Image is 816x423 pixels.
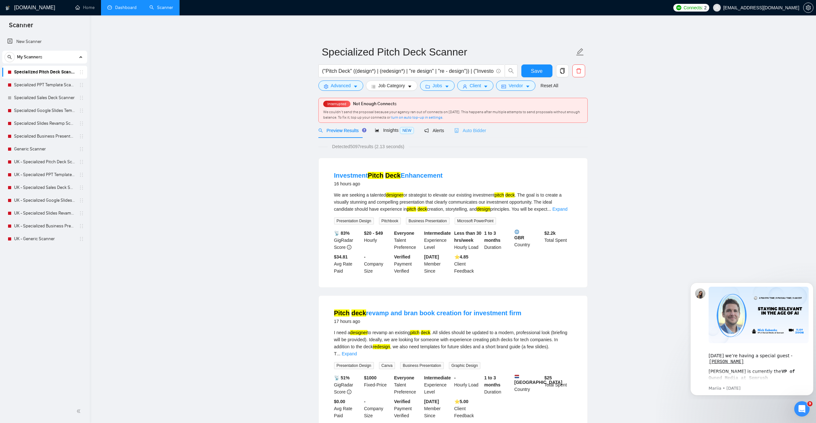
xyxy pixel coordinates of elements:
[393,398,423,419] div: Payment Verified
[433,82,442,89] span: Jobs
[79,134,84,139] span: holder
[410,330,420,335] mark: pitch
[79,95,84,100] span: holder
[5,3,10,13] img: logo
[423,230,453,251] div: Experience Level
[556,68,568,74] span: copy
[477,207,490,212] mark: design
[457,80,494,91] button: userClientcaret-down
[807,401,812,406] span: 9
[484,231,501,243] b: 1 to 3 months
[543,230,573,251] div: Total Spent
[334,231,350,236] b: 📡 83%
[334,309,522,317] a: Pitch deckrevamp and bran book creation for investment firm
[361,127,367,133] div: Tooltip anchor
[322,67,493,75] input: Search Freelance Jobs...
[331,82,351,89] span: Advanced
[400,127,414,134] span: NEW
[541,82,558,89] a: Reset All
[371,84,376,89] span: bars
[573,68,585,74] span: delete
[364,254,366,259] b: -
[363,398,393,419] div: Company Size
[14,130,75,143] a: Specialized Business Presentation
[79,147,84,152] span: holder
[572,64,585,77] button: delete
[531,67,543,75] span: Save
[334,217,374,224] span: Presentation Design
[333,230,363,251] div: GigRadar Score
[14,194,75,207] a: UK - Specialized Google Slides Template Scanner
[423,253,453,275] div: Member Since
[505,68,517,74] span: search
[334,180,443,188] div: 16 hours ago
[576,48,584,56] span: edit
[513,230,543,251] div: Country
[17,51,42,63] span: My Scanners
[334,191,572,213] div: We are seeking a talented or strategist to elevate our existing investment . The goal is to creat...
[347,245,351,250] span: info-circle
[364,375,376,380] b: $ 1000
[333,253,363,275] div: Avg Rate Paid
[483,230,513,251] div: Duration
[318,80,363,91] button: settingAdvancedcaret-down
[334,254,348,259] b: $34.81
[514,230,542,240] b: GBR
[79,198,84,203] span: holder
[333,398,363,419] div: Avg Rate Paid
[455,217,496,224] span: Microsoft PowerPoint
[463,84,467,89] span: user
[334,309,350,317] mark: Pitch
[715,5,719,10] span: user
[14,181,75,194] a: UK - Specialized Sales Deck Scanner
[704,4,707,11] span: 2
[484,375,501,387] b: 1 to 3 months
[543,374,573,395] div: Total Spent
[342,351,357,356] a: Expand
[424,375,451,380] b: Intermediate
[453,253,483,275] div: Client Feedback
[14,207,75,220] a: UK - Specialized Slides Revamp Scanner
[79,82,84,88] span: holder
[424,128,429,133] span: notification
[76,408,83,414] span: double-left
[334,362,374,369] span: Presentation Design
[425,84,430,89] span: folder
[544,231,556,236] b: $ 2.2k
[521,64,552,77] button: Save
[470,82,481,89] span: Client
[14,156,75,168] a: UK - Specialized Pitch Deck Scanner
[14,220,75,233] a: UK - Specialized Business Presentation
[505,192,515,198] mark: deck
[424,399,439,404] b: [DATE]
[417,207,427,212] mark: deck
[424,254,439,259] b: [DATE]
[79,108,84,113] span: holder
[676,5,681,10] img: upwork-logo.png
[803,5,813,10] span: setting
[334,317,522,325] div: 17 hours ago
[334,375,350,380] b: 📡 51%
[79,121,84,126] span: holder
[803,3,813,13] button: setting
[347,390,351,394] span: info-circle
[334,329,572,357] div: I need a to revamp an existing . All slides should be updated to a modern, professional look (bri...
[375,128,414,133] span: Insights
[322,44,575,60] input: Scanner name...
[368,172,383,179] mark: Pitch
[14,79,75,91] a: Specialized PPT Template Scanner
[684,4,703,11] span: Connects:
[514,374,562,385] b: [GEOGRAPHIC_DATA]
[445,84,449,89] span: caret-down
[14,117,75,130] a: Specialized Slides Revamp Scanner
[394,231,414,236] b: Everyone
[379,362,395,369] span: Canva
[423,374,453,395] div: Experience Level
[400,362,443,369] span: Business Presentation
[391,115,443,120] a: turn on auto top-up in settings.
[424,231,451,236] b: Intermediate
